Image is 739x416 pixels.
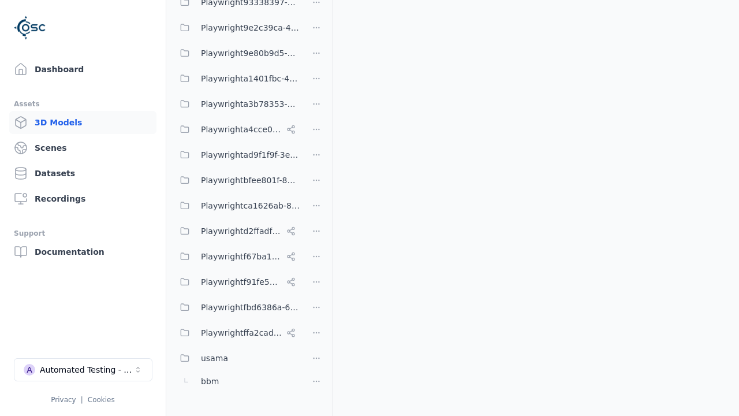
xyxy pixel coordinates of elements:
span: Playwrighta3b78353-5999-46c5-9eab-70007203469a [201,97,300,111]
span: Playwrightffa2cad8-0214-4c2f-a758-8e9593c5a37e [201,326,282,340]
button: Select a workspace [14,358,152,381]
div: Automated Testing - Playwright [40,364,133,376]
button: Playwrighta4cce06a-a8e6-4c0d-bfc1-93e8d78d750a [173,118,300,141]
div: A [24,364,35,376]
span: Playwright9e2c39ca-48c3-4c03-98f4-0435f3624ea6 [201,21,300,35]
button: usama [173,347,300,370]
button: Playwright9e2c39ca-48c3-4c03-98f4-0435f3624ea6 [173,16,300,39]
button: Playwrighta3b78353-5999-46c5-9eab-70007203469a [173,92,300,116]
button: Playwrightffa2cad8-0214-4c2f-a758-8e9593c5a37e [173,321,300,344]
div: Support [14,226,152,240]
button: Playwrightd2ffadf0-c973-454c-8fcf-dadaeffcb802 [173,220,300,243]
button: Playwright9e80b9d5-ab0b-4e8f-a3de-da46b25b8298 [173,42,300,65]
span: Playwright9e80b9d5-ab0b-4e8f-a3de-da46b25b8298 [201,46,300,60]
button: Playwrightbfee801f-8be1-42a6-b774-94c49e43b650 [173,169,300,192]
a: Cookies [88,396,115,404]
a: Dashboard [9,58,156,81]
a: Privacy [51,396,76,404]
span: Playwrightca1626ab-8cec-4ddc-b85a-2f9392fe08d1 [201,199,300,213]
span: Playwrightbfee801f-8be1-42a6-b774-94c49e43b650 [201,173,300,187]
img: Logo [14,12,46,44]
button: Playwrightca1626ab-8cec-4ddc-b85a-2f9392fe08d1 [173,194,300,217]
span: bbm [201,374,219,388]
span: Playwrightf67ba199-386a-42d1-aebc-3b37e79c7296 [201,250,282,263]
button: Playwrightfbd6386a-667b-4cec-81be-32afa4c1a1a1 [173,296,300,319]
button: bbm [173,370,300,393]
span: Playwrightd2ffadf0-c973-454c-8fcf-dadaeffcb802 [201,224,282,238]
span: | [81,396,83,404]
span: Playwrightfbd6386a-667b-4cec-81be-32afa4c1a1a1 [201,300,300,314]
a: Scenes [9,136,156,159]
span: Playwrighta1401fbc-43d7-48dd-a309-be935d99d708 [201,72,300,86]
a: Datasets [9,162,156,185]
button: Playwrightf91fe523-dd75-44f3-a953-451f6070cb42 [173,270,300,294]
button: Playwrightf67ba199-386a-42d1-aebc-3b37e79c7296 [173,245,300,268]
a: 3D Models [9,111,156,134]
span: Playwrightad9f1f9f-3e6a-4231-8f19-c506bf64a382 [201,148,300,162]
a: Recordings [9,187,156,210]
span: usama [201,351,228,365]
span: Playwrighta4cce06a-a8e6-4c0d-bfc1-93e8d78d750a [201,122,282,136]
div: Assets [14,97,152,111]
button: Playwrightad9f1f9f-3e6a-4231-8f19-c506bf64a382 [173,143,300,166]
a: Documentation [9,240,156,263]
button: Playwrighta1401fbc-43d7-48dd-a309-be935d99d708 [173,67,300,90]
span: Playwrightf91fe523-dd75-44f3-a953-451f6070cb42 [201,275,282,289]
